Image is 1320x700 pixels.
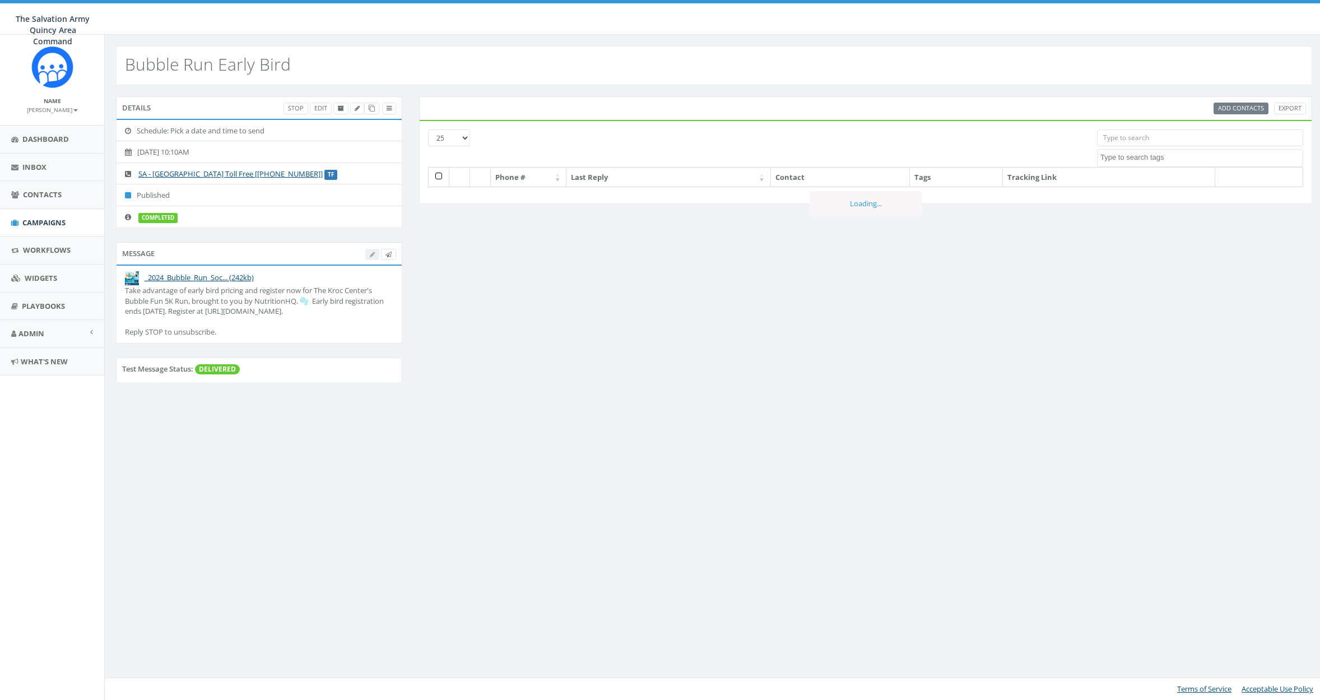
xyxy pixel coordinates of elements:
div: Details [116,96,402,119]
li: Published [117,184,402,206]
th: Tracking Link [1003,168,1215,187]
a: Edit [310,103,332,114]
label: TF [324,170,337,180]
i: Published [125,192,137,199]
span: Clone Campaign [369,104,375,112]
small: [PERSON_NAME] [27,106,78,114]
th: Tags [910,168,1003,187]
a: _2024_Bubble_Run_Soc... (242kb) [145,272,254,282]
span: What's New [21,356,68,367]
th: Contact [771,168,910,187]
span: DELIVERED [195,364,240,374]
div: Take advantage of early bird pricing and register now for The Kroc Center's Bubble Fun 5K Run, br... [125,285,393,337]
span: Workflows [23,245,71,255]
a: Acceptable Use Policy [1242,684,1313,694]
img: Rally_Corp_Icon_1.png [31,46,73,88]
input: Type to search [1097,129,1303,146]
span: Contacts [23,189,62,200]
span: Admin [18,328,44,339]
span: Dashboard [22,134,69,144]
h2: Bubble Run Early Bird [125,55,291,73]
textarea: Search [1100,152,1303,163]
th: Last Reply [566,168,770,187]
a: Stop [283,103,308,114]
label: completed [138,213,178,223]
span: The Salvation Army Quincy Area Command [16,13,90,47]
li: Schedule: Pick a date and time to send [117,120,402,142]
span: Campaigns [22,217,66,228]
span: Edit Campaign Title [355,104,360,112]
a: Terms of Service [1177,684,1231,694]
span: Widgets [25,273,57,283]
a: Export [1274,103,1306,114]
li: [DATE] 10:10AM [117,141,402,163]
a: [PERSON_NAME] [27,104,78,114]
a: SA - [GEOGRAPHIC_DATA] Toll Free [[PHONE_NUMBER]] [138,169,323,179]
div: Message [116,242,402,265]
span: View Campaign Delivery Statistics [387,104,392,112]
span: Playbooks [22,301,65,311]
i: Schedule: Pick a date and time to send [125,127,137,135]
small: Name [44,97,61,105]
div: Loading... [810,191,922,216]
span: Inbox [22,162,47,172]
span: Send Test Message [385,250,392,258]
label: Test Message Status: [122,364,193,374]
th: Phone # [491,168,566,187]
span: Archive Campaign [338,104,344,112]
